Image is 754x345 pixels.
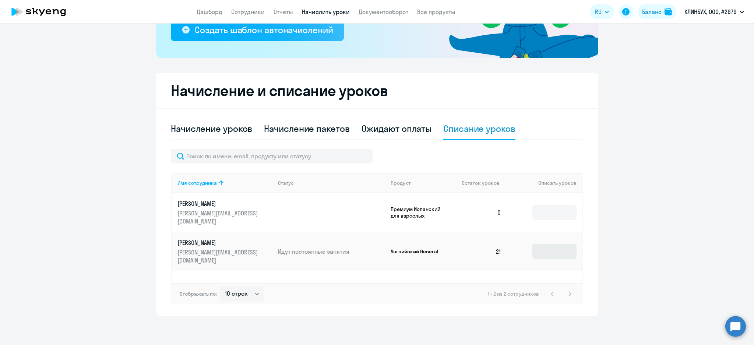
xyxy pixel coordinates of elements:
div: Создать шаблон автоначислений [195,24,333,36]
a: Начислить уроки [302,8,350,15]
div: Продукт [391,180,411,186]
p: [PERSON_NAME] [177,239,260,247]
a: Сотрудники [231,8,265,15]
p: КЛИНБУХ, ООО, #2679 [684,7,737,16]
img: balance [665,8,672,15]
a: Отчеты [274,8,293,15]
div: Имя сотрудника [177,180,217,186]
div: Статус [278,180,294,186]
div: Начисление пакетов [264,123,349,134]
button: Балансbalance [638,4,676,19]
span: RU [595,7,602,16]
div: Статус [278,180,385,186]
p: [PERSON_NAME][EMAIL_ADDRESS][DOMAIN_NAME] [177,209,260,225]
th: Списать уроков [507,173,582,193]
p: [PERSON_NAME] [177,200,260,208]
span: Остаток уроков [462,180,500,186]
p: Идут постоянные занятия [278,247,385,256]
a: Документооборот [359,8,408,15]
button: RU [590,4,614,19]
div: Баланс [642,7,662,16]
div: Остаток уроков [462,180,507,186]
h2: Начисление и списание уроков [171,82,583,99]
div: Списание уроков [443,123,515,134]
input: Поиск по имени, email, продукту или статусу [171,149,373,163]
div: Ожидают оплаты [362,123,432,134]
p: Английский General [391,248,446,255]
div: Имя сотрудника [177,180,272,186]
td: 21 [456,232,507,271]
span: Отображать по: [180,291,217,297]
a: Дашборд [197,8,222,15]
p: [PERSON_NAME][EMAIL_ADDRESS][DOMAIN_NAME] [177,248,260,264]
a: Все продукты [417,8,455,15]
td: 0 [456,193,507,232]
button: Создать шаблон автоначислений [171,19,344,41]
div: Продукт [391,180,456,186]
a: [PERSON_NAME][PERSON_NAME][EMAIL_ADDRESS][DOMAIN_NAME] [177,200,272,225]
button: КЛИНБУХ, ООО, #2679 [681,3,748,21]
a: [PERSON_NAME][PERSON_NAME][EMAIL_ADDRESS][DOMAIN_NAME] [177,239,272,264]
div: Начисление уроков [171,123,252,134]
span: 1 - 2 из 2 сотрудников [488,291,539,297]
p: Премиум Испанский для взрослых [391,206,446,219]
